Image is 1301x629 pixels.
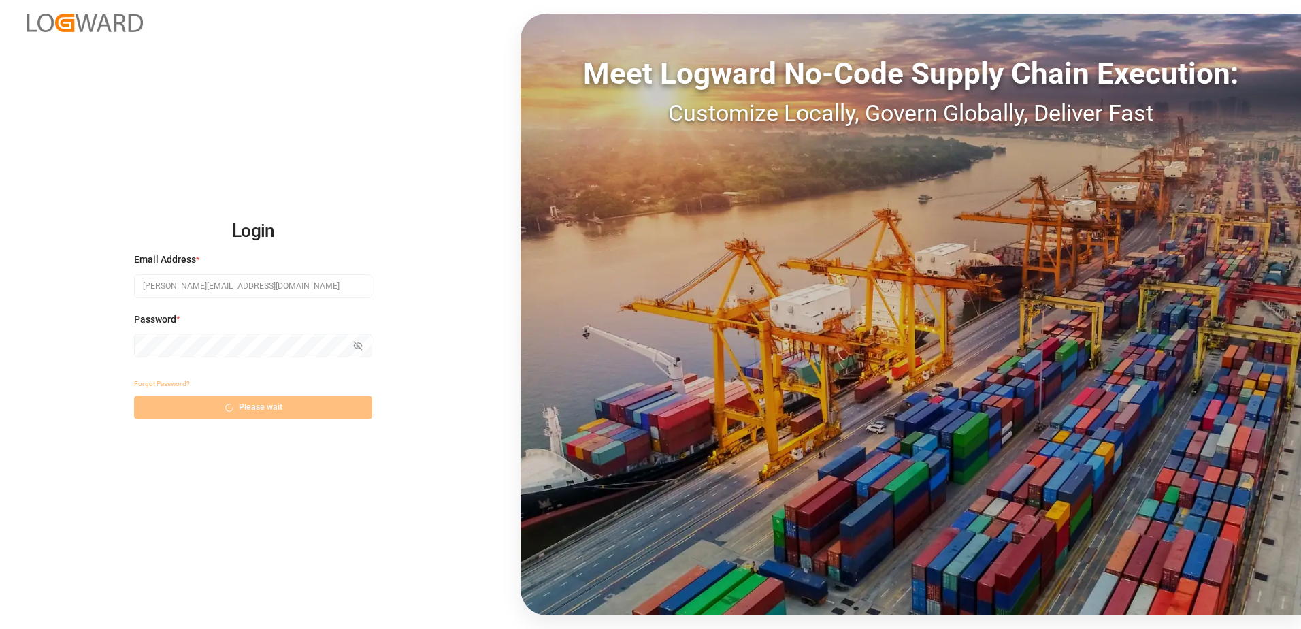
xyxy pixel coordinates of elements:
div: Meet Logward No-Code Supply Chain Execution: [521,51,1301,96]
input: Enter your email [134,274,372,298]
div: Customize Locally, Govern Globally, Deliver Fast [521,96,1301,131]
span: Email Address [134,253,196,267]
h2: Login [134,210,372,253]
span: Password [134,312,176,327]
img: Logward_new_orange.png [27,14,143,32]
